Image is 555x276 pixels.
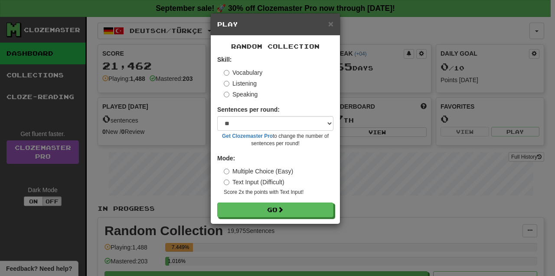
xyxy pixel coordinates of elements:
[224,180,229,185] input: Text Input (Difficult)
[224,68,262,77] label: Vocabulary
[217,155,235,162] strong: Mode:
[217,133,333,147] small: to change the number of sentences per round!
[224,79,257,88] label: Listening
[217,20,333,29] h5: Play
[224,178,284,186] label: Text Input (Difficult)
[224,81,229,86] input: Listening
[224,189,333,196] small: Score 2x the points with Text Input !
[217,105,280,114] label: Sentences per round:
[224,169,229,174] input: Multiple Choice (Easy)
[222,133,273,139] a: Get Clozemaster Pro
[231,43,320,50] span: Random Collection
[217,56,232,63] strong: Skill:
[224,90,258,99] label: Speaking
[217,203,333,217] button: Go
[224,92,229,97] input: Speaking
[224,70,229,76] input: Vocabulary
[328,19,333,28] button: Close
[328,19,333,29] span: ×
[224,167,293,176] label: Multiple Choice (Easy)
